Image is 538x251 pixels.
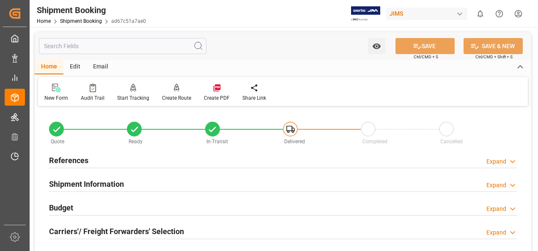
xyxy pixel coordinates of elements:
span: Quote [51,139,64,145]
div: Share Link [242,94,266,102]
div: Expand [486,228,506,237]
h2: References [49,155,88,166]
img: Exertis%20JAM%20-%20Email%20Logo.jpg_1722504956.jpg [351,6,380,21]
span: Ctrl/CMD + S [414,54,438,60]
button: JIMS [386,5,471,22]
div: Start Tracking [117,94,149,102]
input: Search Fields [39,38,206,54]
div: Email [87,60,115,74]
button: Help Center [490,4,509,23]
span: Ctrl/CMD + Shift + S [475,54,513,60]
div: New Form [44,94,68,102]
h2: Carriers'/ Freight Forwarders' Selection [49,226,184,237]
button: open menu [368,38,385,54]
button: show 0 new notifications [471,4,490,23]
h2: Budget [49,202,73,213]
div: Edit [63,60,87,74]
a: Home [37,18,51,24]
div: Expand [486,181,506,190]
div: Create Route [162,94,191,102]
button: SAVE & NEW [464,38,523,54]
h2: Shipment Information [49,178,124,190]
span: Delivered [284,139,305,145]
button: SAVE [395,38,455,54]
div: Expand [486,157,506,166]
span: Ready [129,139,143,145]
div: JIMS [386,8,467,20]
div: Audit Trail [81,94,104,102]
span: Completed [362,139,387,145]
div: Expand [486,205,506,213]
div: Shipment Booking [37,4,146,16]
span: In-Transit [206,139,228,145]
span: Cancelled [440,139,463,145]
div: Home [35,60,63,74]
a: Shipment Booking [60,18,102,24]
div: Create PDF [204,94,230,102]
